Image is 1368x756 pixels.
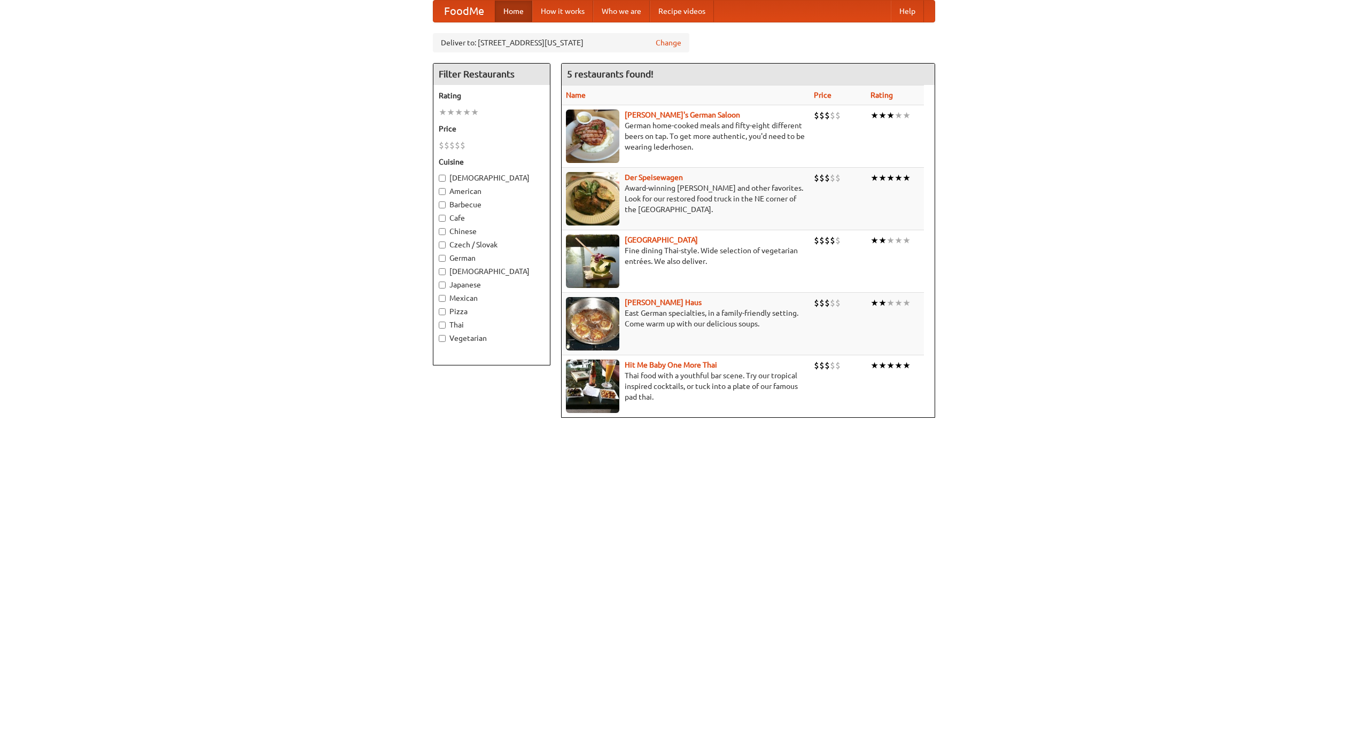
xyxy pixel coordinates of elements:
a: Help [891,1,924,22]
li: $ [825,235,830,246]
label: Japanese [439,279,545,290]
img: esthers.jpg [566,110,619,163]
li: $ [819,110,825,121]
b: Der Speisewagen [625,173,683,182]
li: $ [825,172,830,184]
label: Mexican [439,293,545,303]
li: $ [814,172,819,184]
li: $ [830,297,835,309]
a: [GEOGRAPHIC_DATA] [625,236,698,244]
li: $ [814,297,819,309]
h5: Cuisine [439,157,545,167]
input: Czech / Slovak [439,241,446,248]
li: $ [835,110,841,121]
li: ★ [455,106,463,118]
li: ★ [903,360,911,371]
h5: Price [439,123,545,134]
input: American [439,188,446,195]
li: $ [449,139,455,151]
li: ★ [879,172,887,184]
li: ★ [903,297,911,309]
li: ★ [887,235,895,246]
a: Name [566,91,586,99]
label: Thai [439,319,545,330]
input: Japanese [439,282,446,289]
li: ★ [879,297,887,309]
input: Barbecue [439,201,446,208]
li: ★ [887,360,895,371]
label: Chinese [439,226,545,237]
li: $ [819,235,825,246]
p: East German specialties, in a family-friendly setting. Come warm up with our delicious soups. [566,308,805,329]
input: Chinese [439,228,446,235]
li: $ [460,139,465,151]
li: $ [825,297,830,309]
label: [DEMOGRAPHIC_DATA] [439,173,545,183]
li: $ [819,297,825,309]
li: $ [830,360,835,371]
li: ★ [870,297,879,309]
li: $ [819,172,825,184]
li: ★ [870,172,879,184]
p: Award-winning [PERSON_NAME] and other favorites. Look for our restored food truck in the NE corne... [566,183,805,215]
li: ★ [879,360,887,371]
label: Czech / Slovak [439,239,545,250]
li: $ [825,110,830,121]
a: Change [656,37,681,48]
a: FoodMe [433,1,495,22]
li: $ [825,360,830,371]
a: How it works [532,1,593,22]
li: $ [830,235,835,246]
li: ★ [887,172,895,184]
input: Vegetarian [439,335,446,342]
input: Pizza [439,308,446,315]
label: Barbecue [439,199,545,210]
li: ★ [903,235,911,246]
li: $ [835,297,841,309]
li: ★ [471,106,479,118]
li: ★ [870,235,879,246]
a: [PERSON_NAME] Haus [625,298,702,307]
h4: Filter Restaurants [433,64,550,85]
img: satay.jpg [566,235,619,288]
label: Vegetarian [439,333,545,344]
li: $ [835,360,841,371]
li: ★ [895,110,903,121]
li: ★ [879,110,887,121]
p: German home-cooked meals and fifty-eight different beers on tap. To get more authentic, you'd nee... [566,120,805,152]
li: ★ [447,106,455,118]
img: kohlhaus.jpg [566,297,619,350]
a: Home [495,1,532,22]
label: [DEMOGRAPHIC_DATA] [439,266,545,277]
li: ★ [903,172,911,184]
li: $ [830,172,835,184]
label: Pizza [439,306,545,317]
li: ★ [895,360,903,371]
input: Thai [439,322,446,329]
li: ★ [887,297,895,309]
div: Deliver to: [STREET_ADDRESS][US_STATE] [433,33,689,52]
h5: Rating [439,90,545,101]
a: Recipe videos [650,1,714,22]
li: ★ [879,235,887,246]
li: $ [814,360,819,371]
li: $ [814,110,819,121]
input: German [439,255,446,262]
input: Mexican [439,295,446,302]
li: $ [455,139,460,151]
label: Cafe [439,213,545,223]
b: [PERSON_NAME]'s German Saloon [625,111,740,119]
li: $ [439,139,444,151]
li: ★ [903,110,911,121]
a: Rating [870,91,893,99]
li: $ [830,110,835,121]
li: $ [819,360,825,371]
li: ★ [895,172,903,184]
img: babythai.jpg [566,360,619,413]
label: German [439,253,545,263]
p: Fine dining Thai-style. Wide selection of vegetarian entrées. We also deliver. [566,245,805,267]
img: speisewagen.jpg [566,172,619,225]
a: Hit Me Baby One More Thai [625,361,717,369]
